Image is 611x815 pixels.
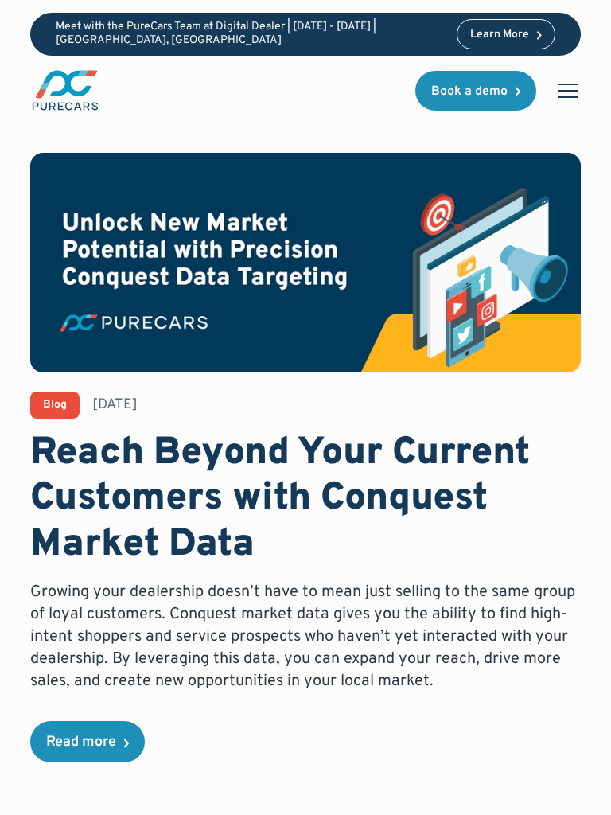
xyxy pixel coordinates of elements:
[30,431,580,569] h1: Reach Beyond Your Current Customers with Conquest Market Data
[457,19,555,49] a: Learn More
[56,21,444,48] p: Meet with the PureCars Team at Digital Dealer | [DATE] - [DATE] | [GEOGRAPHIC_DATA], [GEOGRAPHIC_...
[46,735,116,750] div: Read more
[43,400,67,411] div: Blog
[30,721,145,762] a: Read more
[431,85,508,98] div: Book a demo
[92,395,138,415] div: [DATE]
[30,68,100,112] img: purecars logo
[470,29,529,41] div: Learn More
[415,71,536,111] a: Book a demo
[30,581,580,692] p: Growing your dealership doesn’t have to mean just selling to the same group of loyal customers. C...
[30,68,100,112] a: main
